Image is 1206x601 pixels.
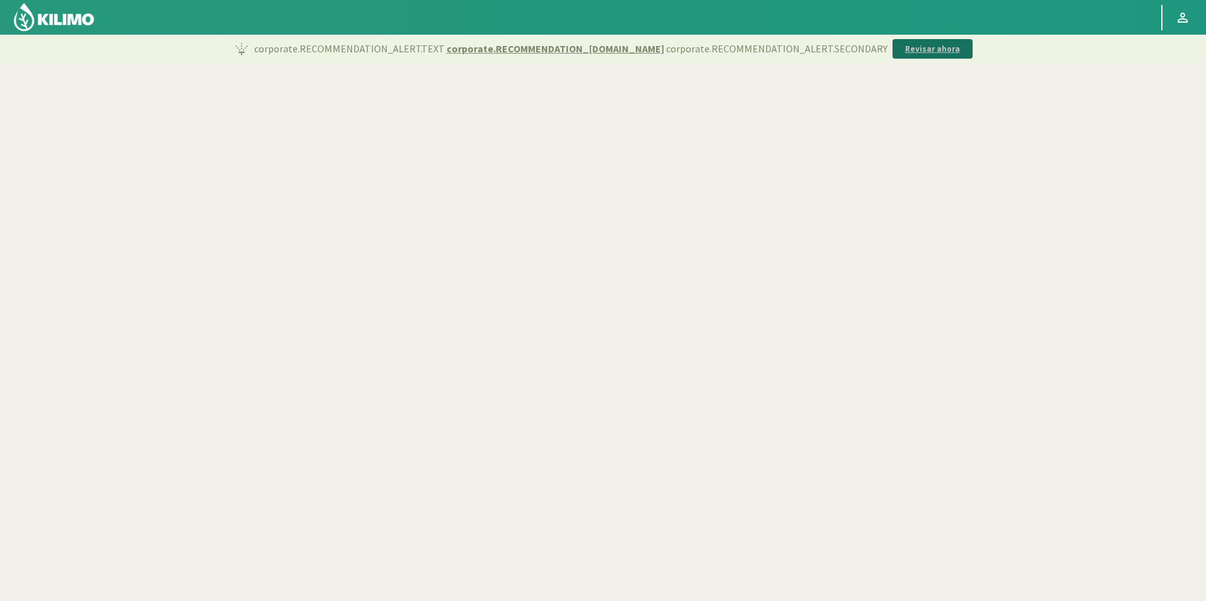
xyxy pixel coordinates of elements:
[447,41,664,56] span: corporate.RECOMMENDATION_[DOMAIN_NAME]
[254,41,887,56] p: corporate.RECOMMENDATION_ALERT.TEXT
[893,39,973,59] button: Revisar ahora
[666,41,887,56] span: corporate.RECOMMENDATION_ALERT.SECONDARY
[905,43,960,55] p: Revisar ahora
[13,2,95,32] img: Kilimo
